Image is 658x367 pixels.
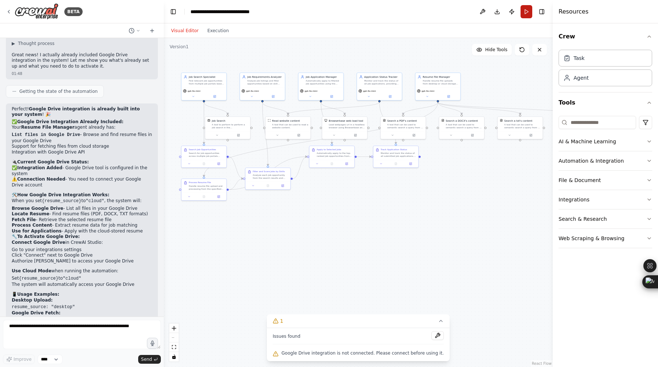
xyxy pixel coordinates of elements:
h2: 🔧 [12,234,152,240]
button: toggle interactivity [169,352,179,362]
strong: Google Drive Integration Already Included: [17,119,124,124]
strong: Browse Google Drive [12,206,63,211]
span: gpt-4o-mini [421,90,434,92]
strong: Locate Resume [12,211,49,216]
strong: Connect Google Drive [12,240,65,245]
li: ⚠️ - You need to connect your Google Drive account [12,177,152,188]
div: Analyze each job opportunity from the search results and filter them based on skill matching with... [253,174,288,179]
div: BETA [64,7,83,16]
div: Crew [559,47,652,92]
code: "cloud" [63,276,81,281]
button: Open in side panel [345,133,366,137]
div: Tools [559,113,652,254]
div: Search a txt's content [504,119,532,122]
button: ▶Thought process [12,41,54,46]
strong: Process Content [12,223,52,228]
div: Job Search [212,119,225,122]
button: Open in side panel [438,94,459,99]
div: A tool that can be used to read a website content. [272,123,308,129]
strong: Google Drive Fetch: [12,310,61,315]
code: {resume_source} [19,276,58,281]
p: Perfect! ! 🎉 [12,106,152,118]
a: React Flow attribution [532,362,552,366]
div: ScrapeWebsiteToolRead website contentA tool that can be used to read a website content. [265,116,311,139]
div: Version 1 [170,44,189,50]
code: {resume_source} [42,198,81,204]
img: DOCXSearchTool [441,119,444,122]
g: Edge from 8a3f4f57-57d4-4cfd-b836-61b85c323cd9 to dd0b6de5-97fe-4c2c-b1b1-0e844ceb953c [436,102,581,114]
g: Edge from be29e6ff-7938-4f36-a5bd-6cbf41999ce8 to 0c2d7e67-6e19-4339-83c1-a51c9b615c88 [202,102,230,114]
div: Load webpages url in a headless browser using Browserbase and return the contents [329,123,365,129]
div: A tool that can be used to semantic search a query from a DOCX's content. [446,123,482,129]
li: Set to [12,276,152,282]
span: ▶ [12,41,15,46]
g: Edge from 8a3f4f57-57d4-4cfd-b836-61b85c323cd9 to 548570a9-bfb0-4003-aeaa-7da5439ffcbd [436,102,464,114]
button: Open in side panel [212,162,225,166]
li: Integration with Google Drive API [12,150,152,155]
strong: Use Cloud Mode [12,268,52,273]
button: Click to speak your automation idea [147,338,158,349]
button: Start a new chat [146,26,158,35]
li: - Extract resume data for job matching [12,223,152,228]
button: fit view [169,343,179,352]
div: Search Job Opportunities [189,148,216,151]
span: Hide Tools [485,47,507,53]
button: Open in side panel [212,194,225,199]
div: Search a PDF's content [387,119,417,122]
div: Application Status TrackerMonitor and track the status of all job applications, providing regular... [356,72,402,100]
g: Edge from 73a57a2d-033c-4f16-9ab4-90629b9eaeef to cbdb044d-536f-49ae-a5c8-87732199f638 [261,102,270,166]
button: Tools [559,92,652,113]
strong: Google Drive integration is already built into your system [12,106,140,117]
div: Task [574,54,585,62]
li: Support for fetching files from cloud storage [12,144,152,150]
button: Search & Research [559,209,652,228]
div: Browserbase web load tool [329,119,363,122]
div: Process Resume FileHandle resume file upload and processing from the specified source: {resume_so... [181,178,227,200]
img: SerplyJobSearchTool [207,119,210,122]
div: Apply to Selected Jobs [317,148,341,151]
code: resume_source: "desktop" [12,304,75,310]
img: TXTSearchTool [500,119,503,122]
g: Edge from 3ebf9527-7f87-4f65-955b-5510f9bdef1d to cbdb044d-536f-49ae-a5c8-87732199f638 [229,155,243,181]
li: Click "Connect" next to Google Drive [12,253,152,258]
div: Filter and Score Jobs by SkillsAnalyze each job opportunity from the search results and filter th... [245,167,291,189]
div: Job Requirements AnalyzerAnalyze job listings and filter opportunities based on skill matching wi... [239,72,285,100]
g: Edge from 14f478c1-6d54-483d-ac92-13bfb2995a4c to 1eeab9f7-736f-4e58-ae47-fab6909f1027 [319,102,347,114]
li: - Browse and find resume files in your Google Drive [12,132,152,144]
div: Filter and Score Jobs by Skills [253,170,285,173]
span: gpt-4o-mini [188,90,200,92]
button: Open in side panel [276,183,289,188]
div: Resume File ManagerHandle resume file uploads from desktop or cloud storage ({resume_source}), pr... [415,72,461,100]
button: Integrations [559,190,652,209]
strong: To Activate Google Drive: [17,234,80,239]
button: zoom in [169,324,179,333]
button: 1 [267,314,450,328]
button: Open in side panel [204,94,225,99]
div: Job Requirements Analyzer [247,75,283,79]
button: No output available [196,194,212,199]
span: Thought process [18,41,54,46]
button: Hide right sidebar [537,7,547,17]
div: Handle resume file upload and processing from the specified source: {resume_source}. If the sourc... [189,185,224,190]
span: gpt-4o-mini [305,90,317,92]
g: Edge from 35286cae-8717-4b06-be63-a8af9113a92f to f9e5aff4-5ca6-4dda-a45e-2b2e0a4e80f4 [229,155,307,192]
div: Job Application ManagerAutomatically apply to filtered job opportunities using the candidate's {r... [298,72,344,100]
button: Improve [3,355,35,364]
span: Google Drive integration is not connected. Please connect before using it. [281,350,444,356]
button: Web Scraping & Browsing [559,229,652,248]
div: Search Job OpportunitiesSearch for job opportunities across multiple job portals based on the spe... [181,145,227,168]
div: Read website content [272,119,300,122]
span: Improve [14,356,31,362]
div: 01:48 [12,71,152,76]
button: No output available [324,162,340,166]
img: BrowserbaseLoadTool [324,119,327,122]
div: Search for job opportunities across multiple job portals based on the specified criteria: {job_ti... [189,152,224,158]
p: Your agent already has: [12,125,152,130]
div: Process Resume File [189,181,211,184]
button: Crew [559,26,652,47]
div: Resume File Manager [423,75,458,79]
strong: Integration Added [17,165,63,170]
li: - Apply with the cloud-stored resume [12,228,152,234]
button: No output available [260,183,276,188]
button: Open in side panel [521,133,541,137]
